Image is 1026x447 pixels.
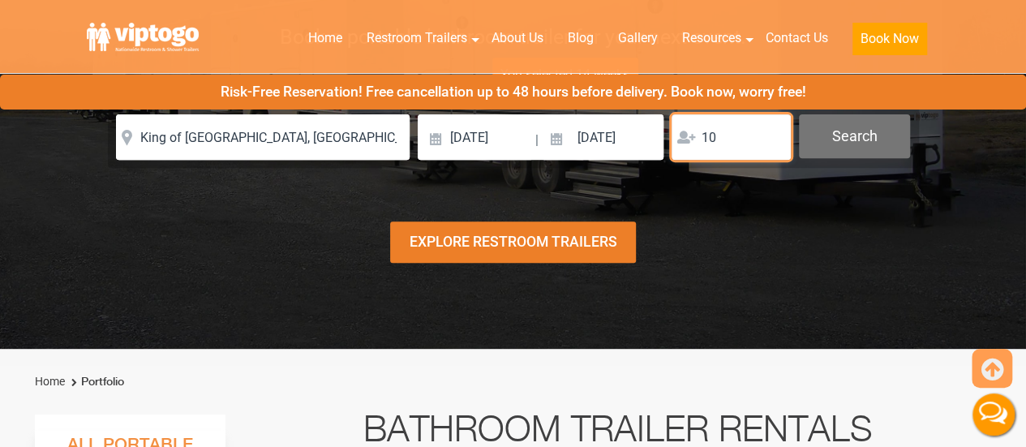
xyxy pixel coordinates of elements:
button: Search [799,114,910,158]
input: Persons [672,114,791,160]
a: About Us [479,20,556,56]
a: Book Now [840,20,939,65]
li: Portfolio [67,372,124,392]
a: Home [296,20,354,56]
input: Where do you need your restroom? [116,114,410,160]
div: Explore Restroom Trailers [390,221,637,263]
span: | [535,114,539,166]
a: Resources [670,20,753,56]
a: Contact Us [753,20,840,56]
a: Blog [556,20,606,56]
input: Pickup [541,114,664,160]
button: Book Now [852,23,927,55]
input: Delivery [418,114,534,160]
a: Gallery [606,20,670,56]
button: Live Chat [961,382,1026,447]
a: Home [35,375,65,388]
a: Restroom Trailers [354,20,479,56]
